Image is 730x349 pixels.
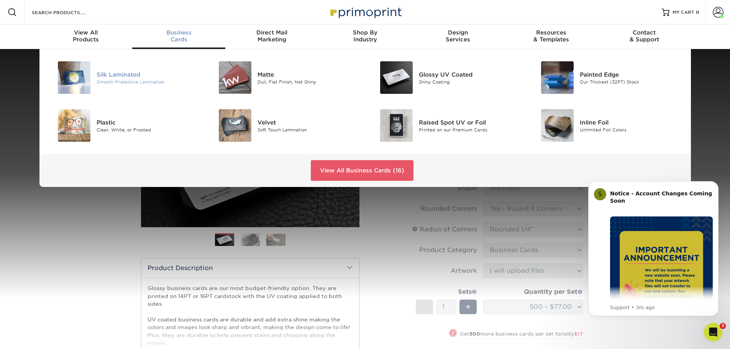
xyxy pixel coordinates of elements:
img: Velvet Business Cards [219,109,251,142]
a: Painted Edge Business Cards Painted Edge Our Thickest (32PT) Stock [532,58,682,97]
div: & Support [598,29,691,43]
div: Shiny Coating [419,79,520,85]
a: View All Business Cards (16) [311,160,413,181]
input: SEARCH PRODUCTS..... [31,8,106,17]
div: Soft Touch Lamination [258,126,359,133]
span: 0 [696,10,699,15]
span: Shop By [318,29,412,36]
img: Inline Foil Business Cards [541,109,574,142]
span: Direct Mail [225,29,318,36]
div: Clear, White, or Frosted [97,126,198,133]
a: Matte Business Cards Matte Dull, Flat Finish, Not Shiny [210,58,359,97]
a: BusinessCards [132,25,225,49]
div: Raised Spot UV or Foil [419,118,520,126]
div: Marketing [225,29,318,43]
div: Cards [132,29,225,43]
img: Raised Spot UV or Foil Business Cards [380,109,413,142]
iframe: Intercom live chat [704,323,722,341]
a: DesignServices [412,25,505,49]
a: Contact& Support [598,25,691,49]
iframe: Intercom notifications message [577,174,730,321]
div: Unlimited Foil Colors [580,126,681,133]
div: Services [412,29,505,43]
span: Resources [505,29,598,36]
div: Dull, Flat Finish, Not Shiny [258,79,359,85]
a: View AllProducts [39,25,133,49]
a: Raised Spot UV or Foil Business Cards Raised Spot UV or Foil Printed on our Premium Cards [371,106,521,145]
a: Glossy UV Coated Business Cards Glossy UV Coated Shiny Coating [371,58,521,97]
img: Glossy UV Coated Business Cards [380,61,413,94]
img: Silk Laminated Business Cards [58,61,90,94]
div: Matte [258,70,359,79]
img: Plastic Business Cards [58,109,90,142]
div: Products [39,29,133,43]
a: Silk Laminated Business Cards Silk Laminated Smooth Protective Lamination [49,58,198,97]
span: Business [132,29,225,36]
a: Direct MailMarketing [225,25,318,49]
img: Primoprint [327,4,404,20]
span: MY CART [673,9,694,16]
div: Our Thickest (32PT) Stock [580,79,681,85]
img: Painted Edge Business Cards [541,61,574,94]
div: Silk Laminated [97,70,198,79]
div: Glossy UV Coated [419,70,520,79]
div: Painted Edge [580,70,681,79]
a: Shop ByIndustry [318,25,412,49]
span: Design [412,29,505,36]
span: 3 [720,323,726,329]
div: Industry [318,29,412,43]
div: Plastic [97,118,198,126]
img: Matte Business Cards [219,61,251,94]
span: View All [39,29,133,36]
span: Contact [598,29,691,36]
div: Velvet [258,118,359,126]
div: Printed on our Premium Cards [419,126,520,133]
a: Resources& Templates [505,25,598,49]
div: Inline Foil [580,118,681,126]
div: & Templates [505,29,598,43]
a: Velvet Business Cards Velvet Soft Touch Lamination [210,106,359,145]
div: Smooth Protective Lamination [97,79,198,85]
a: Plastic Business Cards Plastic Clear, White, or Frosted [49,106,198,145]
a: Inline Foil Business Cards Inline Foil Unlimited Foil Colors [532,106,682,145]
